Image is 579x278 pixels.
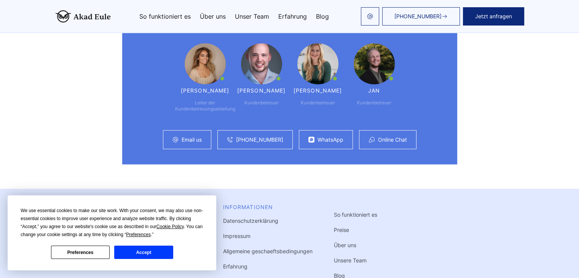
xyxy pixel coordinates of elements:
[223,217,278,224] a: Datenschutzerklärung
[278,13,307,19] a: Erfahrung
[223,263,247,270] a: Erfahrung
[368,88,380,94] div: Jan
[235,13,269,19] a: Unser Team
[317,137,343,143] a: WhatsApp
[334,257,367,264] a: Unsere Team
[237,88,286,94] div: [PERSON_NAME]
[185,43,226,85] img: Maria
[139,13,191,19] a: So funktioniert es
[236,137,283,143] a: [PHONE_NUMBER]
[175,100,235,112] div: Leiter der Kundenbetreuungsabteilung
[463,7,524,26] button: Jetzt anfragen
[223,248,313,254] a: Allgemeine geschaeftsbedingungen
[382,7,460,26] a: [PHONE_NUMBER]
[301,100,335,106] div: Kundenbetreuer
[55,10,111,22] img: logo
[334,242,356,248] a: Über uns
[8,195,216,270] div: Cookie Consent Prompt
[51,246,110,259] button: Preferences
[394,13,442,19] span: [PHONE_NUMBER]
[297,43,338,85] img: Irene
[357,100,391,106] div: Kundenbetreuer
[334,211,377,218] a: So funktioniert es
[200,13,226,19] a: Über uns
[354,43,395,85] img: Jan
[182,137,202,143] a: Email us
[223,233,250,239] a: Impressum
[126,232,151,237] span: Preferences
[334,227,349,233] a: Preise
[378,137,407,143] a: Online Chat
[244,100,279,106] div: Kundenbetreuer
[293,88,342,94] div: [PERSON_NAME]
[223,204,313,210] div: INFORMATIONEN
[156,224,184,229] span: Cookie Policy
[241,43,282,85] img: Günther
[367,13,373,19] img: email
[114,246,173,259] button: Accept
[316,13,329,19] a: Blog
[181,88,230,94] div: [PERSON_NAME]
[21,207,203,239] div: We use essential cookies to make our site work. With your consent, we may also use non-essential ...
